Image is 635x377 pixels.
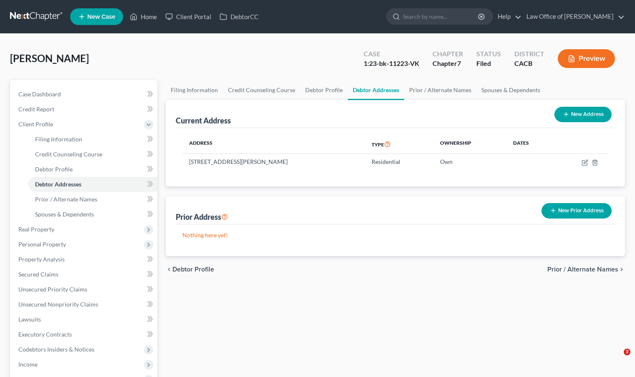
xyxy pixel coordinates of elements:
a: Credit Counseling Course [28,147,157,162]
span: Client Profile [18,121,53,128]
span: Debtor Addresses [35,181,81,188]
a: Executory Contracts [12,327,157,342]
span: Case Dashboard [18,90,61,98]
a: Spouses & Dependents [28,207,157,222]
span: Debtor Profile [35,166,73,173]
button: Prior / Alternate Names chevron_right [547,266,625,273]
button: New Prior Address [541,203,612,219]
span: New Case [87,14,115,20]
div: Prior Address [176,212,228,222]
span: Codebtors Insiders & Notices [18,346,94,353]
a: Unsecured Nonpriority Claims [12,297,157,312]
div: Chapter [433,49,463,59]
span: Unsecured Nonpriority Claims [18,301,98,308]
div: District [514,49,544,59]
div: 1:23-bk-11223-VK [364,59,419,68]
div: Current Address [176,116,231,126]
td: [STREET_ADDRESS][PERSON_NAME] [182,154,365,170]
iframe: Intercom live chat [607,349,627,369]
i: chevron_right [618,266,625,273]
th: Type [365,135,434,154]
div: Filed [476,59,501,68]
a: Credit Report [12,102,157,117]
span: Prior / Alternate Names [35,196,97,203]
a: Unsecured Priority Claims [12,282,157,297]
a: Lawsuits [12,312,157,327]
span: Filing Information [35,136,82,143]
a: Filing Information [28,132,157,147]
span: Secured Claims [18,271,58,278]
button: New Address [554,107,612,122]
button: chevron_left Debtor Profile [166,266,214,273]
a: Property Analysis [12,252,157,267]
th: Ownership [433,135,506,154]
span: Income [18,361,38,368]
span: Prior / Alternate Names [547,266,618,273]
a: Prior / Alternate Names [404,80,476,100]
p: Nothing here yet! [182,231,608,239]
a: Debtor Profile [28,162,157,177]
span: Property Analysis [18,256,65,263]
input: Search by name... [403,9,479,24]
i: chevron_left [166,266,172,273]
a: Prior / Alternate Names [28,192,157,207]
th: Dates [506,135,554,154]
a: DebtorCC [215,9,263,24]
span: Real Property [18,226,54,233]
a: Debtor Addresses [348,80,404,100]
a: Case Dashboard [12,87,157,102]
span: 7 [457,59,461,67]
span: Unsecured Priority Claims [18,286,87,293]
a: Filing Information [166,80,223,100]
div: Case [364,49,419,59]
td: Residential [365,154,434,170]
div: Chapter [433,59,463,68]
span: Debtor Profile [172,266,214,273]
th: Address [182,135,365,154]
a: Help [493,9,521,24]
span: 3 [624,349,630,355]
span: Lawsuits [18,316,41,323]
span: [PERSON_NAME] [10,52,89,64]
span: Credit Report [18,106,54,113]
div: Status [476,49,501,59]
span: Spouses & Dependents [35,211,94,218]
a: Debtor Profile [300,80,348,100]
td: Own [433,154,506,170]
span: Executory Contracts [18,331,72,338]
a: Client Portal [161,9,215,24]
a: Law Office of [PERSON_NAME] [522,9,625,24]
a: Spouses & Dependents [476,80,545,100]
a: Home [126,9,161,24]
a: Credit Counseling Course [223,80,300,100]
button: Preview [558,49,615,68]
a: Secured Claims [12,267,157,282]
span: Credit Counseling Course [35,151,102,158]
a: Debtor Addresses [28,177,157,192]
span: Personal Property [18,241,66,248]
div: CACB [514,59,544,68]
